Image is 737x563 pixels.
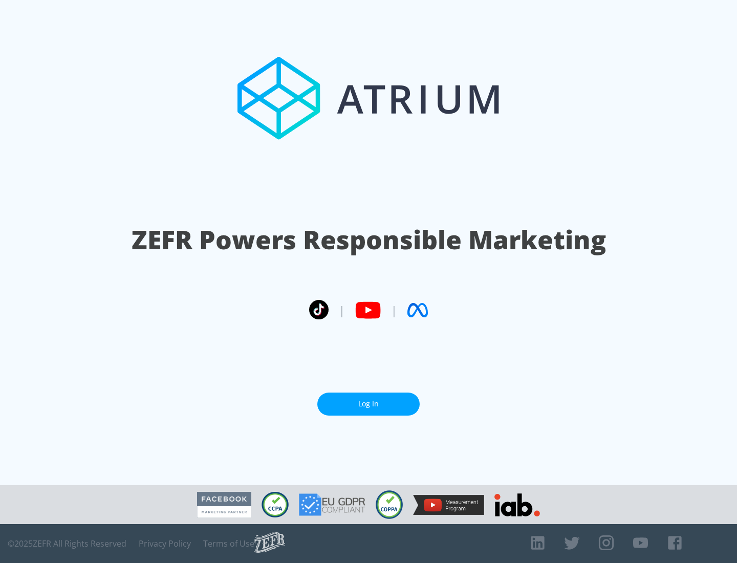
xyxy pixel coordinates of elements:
a: Terms of Use [203,538,254,549]
span: © 2025 ZEFR All Rights Reserved [8,538,126,549]
img: IAB [494,493,540,516]
a: Privacy Policy [139,538,191,549]
img: Facebook Marketing Partner [197,492,251,518]
img: YouTube Measurement Program [413,495,484,515]
h1: ZEFR Powers Responsible Marketing [132,222,606,257]
img: COPPA Compliant [376,490,403,519]
span: | [339,302,345,318]
img: CCPA Compliant [262,492,289,517]
span: | [391,302,397,318]
img: GDPR Compliant [299,493,365,516]
a: Log In [317,393,420,416]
